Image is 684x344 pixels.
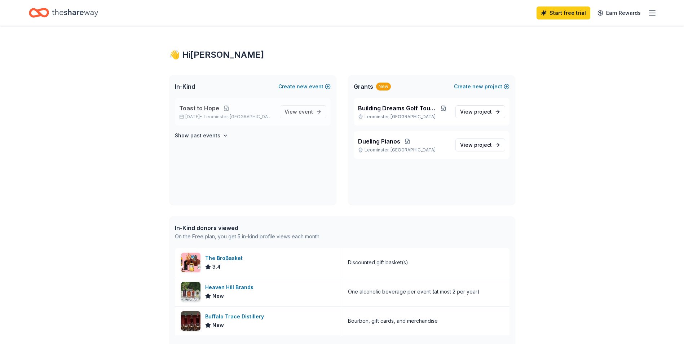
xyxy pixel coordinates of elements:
[179,114,274,120] p: [DATE] •
[29,4,98,21] a: Home
[358,114,450,120] p: Leominster, [GEOGRAPHIC_DATA]
[460,107,492,116] span: View
[537,6,590,19] a: Start free trial
[175,131,220,140] h4: Show past events
[297,82,308,91] span: new
[181,282,200,301] img: Image for Heaven Hill Brands
[354,82,373,91] span: Grants
[212,263,221,271] span: 3.4
[348,287,480,296] div: One alcoholic beverage per event (at most 2 per year)
[175,82,195,91] span: In-Kind
[593,6,645,19] a: Earn Rewards
[454,82,509,91] button: Createnewproject
[472,82,483,91] span: new
[205,283,256,292] div: Heaven Hill Brands
[460,141,492,149] span: View
[358,104,438,113] span: Building Dreams Golf Tournament
[280,105,326,118] a: View event
[175,232,321,241] div: On the Free plan, you get 5 in-kind profile views each month.
[278,82,331,91] button: Createnewevent
[205,254,246,263] div: The BroBasket
[205,312,267,321] div: Buffalo Trace Distillery
[474,109,492,115] span: project
[348,317,438,325] div: Bourbon, gift cards, and merchandise
[181,253,200,272] img: Image for The BroBasket
[212,292,224,300] span: New
[299,109,313,115] span: event
[284,107,313,116] span: View
[181,311,200,331] img: Image for Buffalo Trace Distillery
[179,104,219,113] span: Toast to Hope
[474,142,492,148] span: project
[358,147,450,153] p: Leominster, [GEOGRAPHIC_DATA]
[175,224,321,232] div: In-Kind donors viewed
[376,83,391,91] div: New
[455,138,505,151] a: View project
[348,258,408,267] div: Discounted gift basket(s)
[204,114,274,120] span: Leominster, [GEOGRAPHIC_DATA]
[358,137,400,146] span: Dueling Pianos
[455,105,505,118] a: View project
[212,321,224,330] span: New
[169,49,515,61] div: 👋 Hi [PERSON_NAME]
[175,131,228,140] button: Show past events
